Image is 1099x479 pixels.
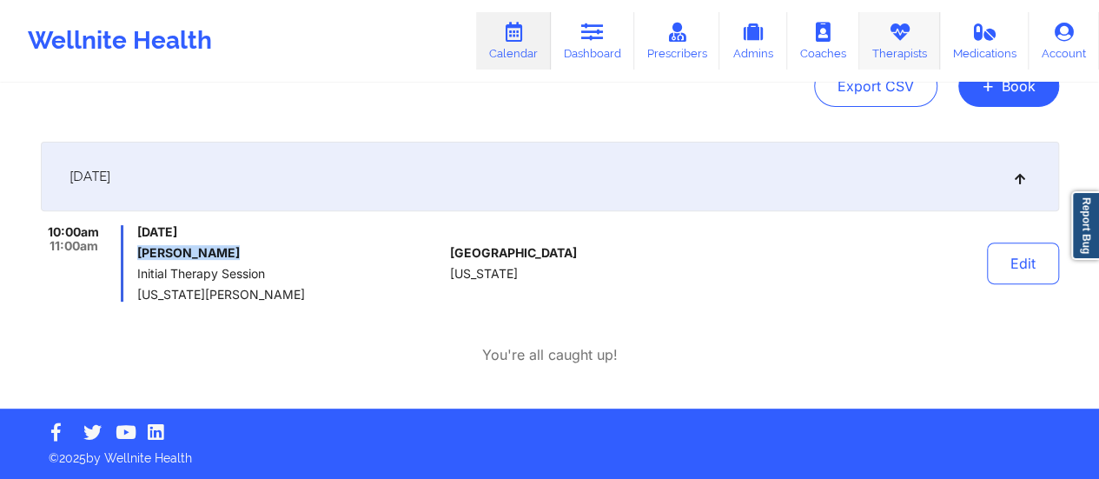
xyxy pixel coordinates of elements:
a: Account [1029,12,1099,70]
span: [DATE] [70,168,110,185]
span: 11:00am [50,239,98,253]
p: You're all caught up! [482,345,618,365]
a: Medications [940,12,1029,70]
span: [GEOGRAPHIC_DATA] [449,246,576,260]
span: [US_STATE][PERSON_NAME] [137,288,442,302]
span: 10:00am [48,225,99,239]
a: Calendar [476,12,551,70]
a: Admins [719,12,787,70]
a: Report Bug [1071,191,1099,260]
span: + [982,81,995,90]
p: © 2025 by Wellnite Health [36,437,1063,467]
a: Coaches [787,12,859,70]
h6: [PERSON_NAME] [137,246,442,260]
a: Therapists [859,12,940,70]
button: Export CSV [814,65,937,107]
span: Initial Therapy Session [137,267,442,281]
span: [US_STATE] [449,267,517,281]
a: Dashboard [551,12,634,70]
span: [DATE] [137,225,442,239]
button: +Book [958,65,1059,107]
button: Edit [987,243,1059,284]
a: Prescribers [634,12,720,70]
